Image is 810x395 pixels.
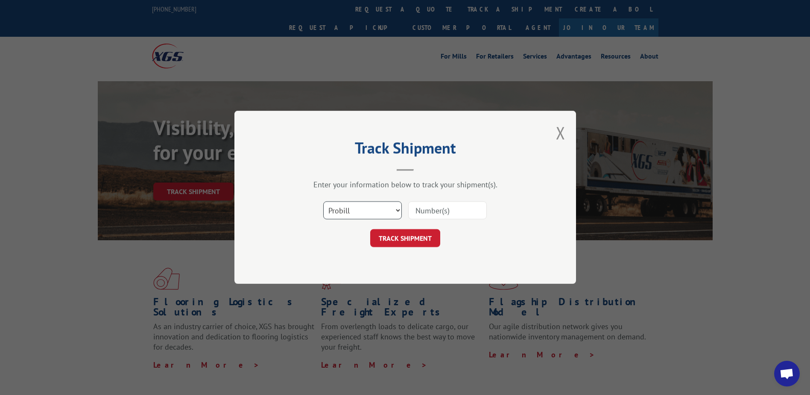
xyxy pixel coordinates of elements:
[277,142,533,158] h2: Track Shipment
[408,202,487,220] input: Number(s)
[774,361,800,386] div: Open chat
[370,230,440,248] button: TRACK SHIPMENT
[556,121,565,144] button: Close modal
[277,180,533,190] div: Enter your information below to track your shipment(s).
